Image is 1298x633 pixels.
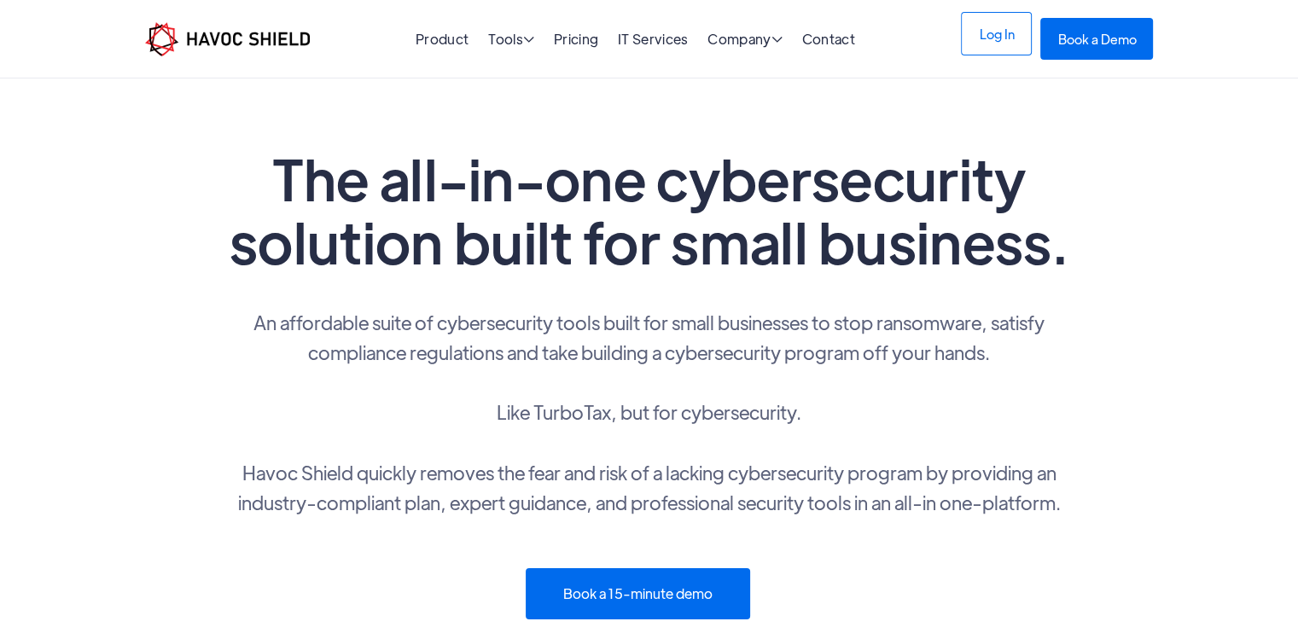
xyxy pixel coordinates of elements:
[961,12,1032,55] a: Log In
[223,147,1076,273] h1: The all-in-one cybersecurity solution built for small business.
[771,32,783,46] span: 
[145,22,310,56] img: Havoc Shield logo
[526,568,750,619] a: Book a 15-minute demo
[1040,18,1153,60] a: Book a Demo
[1213,551,1298,633] iframe: Chat Widget
[223,307,1076,517] p: An affordable suite of cybersecurity tools built for small businesses to stop ransomware, satisfy...
[618,30,689,48] a: IT Services
[554,30,598,48] a: Pricing
[802,30,855,48] a: Contact
[488,32,534,49] div: Tools
[707,32,783,49] div: Company
[416,30,469,48] a: Product
[523,32,534,46] span: 
[488,32,534,49] div: Tools
[145,22,310,56] a: home
[707,32,783,49] div: Company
